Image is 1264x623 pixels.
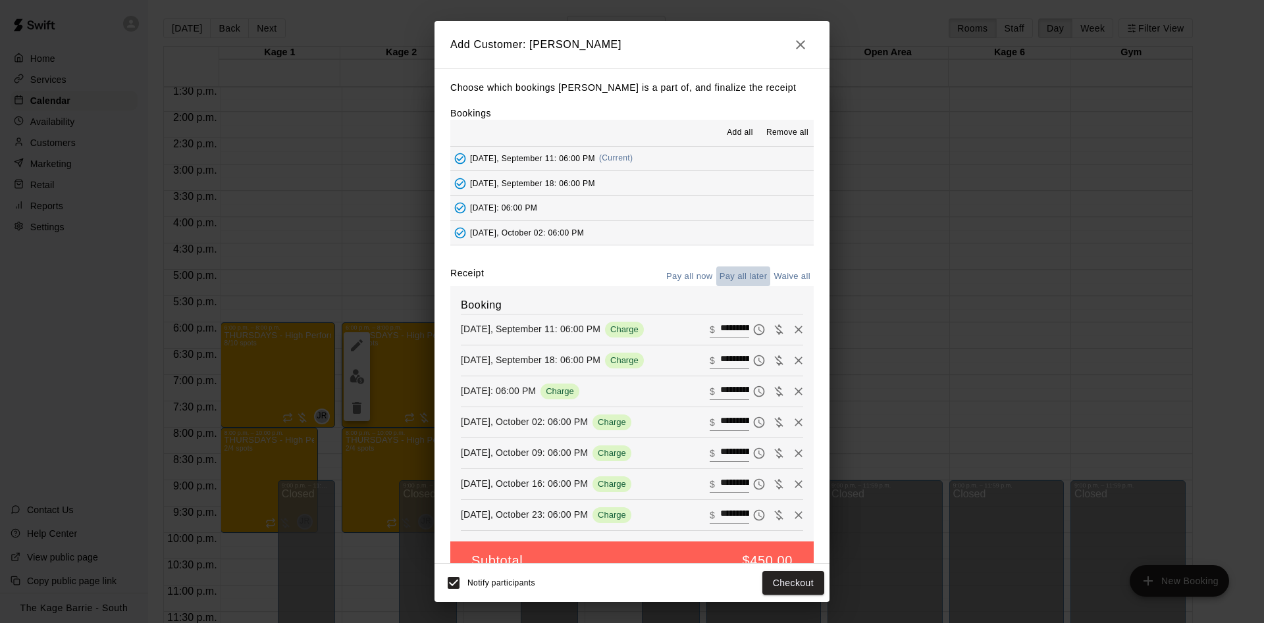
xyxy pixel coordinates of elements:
[710,447,715,460] p: $
[470,153,595,162] span: [DATE], September 11: 06:00 PM
[710,509,715,522] p: $
[450,223,470,243] button: Added - Collect Payment
[540,386,579,396] span: Charge
[710,385,715,398] p: $
[434,21,829,68] h2: Add Customer: [PERSON_NAME]
[789,443,808,463] button: Remove
[789,505,808,525] button: Remove
[592,510,631,520] span: Charge
[470,178,595,187] span: [DATE], September 18: 06:00 PM
[450,171,814,195] button: Added - Collect Payment[DATE], September 18: 06:00 PM
[450,174,470,193] button: Added - Collect Payment
[450,221,814,245] button: Added - Collect Payment[DATE], October 02: 06:00 PM
[450,147,814,171] button: Added - Collect Payment[DATE], September 11: 06:00 PM(Current)
[749,478,769,489] span: Pay later
[769,416,789,427] span: Waive payment
[710,323,715,336] p: $
[461,353,600,366] p: [DATE], September 18: 06:00 PM
[592,448,631,458] span: Charge
[471,552,523,570] h5: Subtotal
[789,412,808,432] button: Remove
[769,323,789,334] span: Waive payment
[749,416,769,427] span: Pay later
[461,477,588,490] p: [DATE], October 16: 06:00 PM
[762,571,824,595] button: Checkout
[743,552,793,570] h5: $450.00
[461,297,803,314] h6: Booking
[761,122,814,143] button: Remove all
[766,126,808,139] span: Remove all
[605,355,644,365] span: Charge
[710,478,715,491] p: $
[769,354,789,365] span: Waive payment
[450,149,470,168] button: Added - Collect Payment
[770,266,814,287] button: Waive all
[461,446,588,459] p: [DATE], October 09: 06:00 PM
[450,80,814,96] p: Choose which bookings [PERSON_NAME] is a part of, and finalize the receipt
[450,108,491,118] label: Bookings
[749,447,769,458] span: Pay later
[769,478,789,489] span: Waive payment
[461,384,536,397] p: [DATE]: 06:00 PM
[461,508,588,521] p: [DATE], October 23: 06:00 PM
[450,196,814,220] button: Added - Collect Payment[DATE]: 06:00 PM
[749,385,769,396] span: Pay later
[789,382,808,401] button: Remove
[769,385,789,396] span: Waive payment
[789,474,808,494] button: Remove
[789,320,808,339] button: Remove
[749,354,769,365] span: Pay later
[450,198,470,218] button: Added - Collect Payment
[769,509,789,520] span: Waive payment
[663,266,716,287] button: Pay all now
[599,153,633,162] span: (Current)
[710,354,715,367] p: $
[461,322,600,336] p: [DATE], September 11: 06:00 PM
[716,266,771,287] button: Pay all later
[789,351,808,370] button: Remove
[769,447,789,458] span: Waive payment
[710,416,715,429] p: $
[592,417,631,427] span: Charge
[470,203,537,212] span: [DATE]: 06:00 PM
[605,324,644,334] span: Charge
[749,509,769,520] span: Pay later
[470,228,584,237] span: [DATE], October 02: 06:00 PM
[467,578,535,587] span: Notify participants
[461,415,588,428] p: [DATE], October 02: 06:00 PM
[719,122,761,143] button: Add all
[727,126,753,139] span: Add all
[450,266,484,287] label: Receipt
[592,479,631,489] span: Charge
[749,323,769,334] span: Pay later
